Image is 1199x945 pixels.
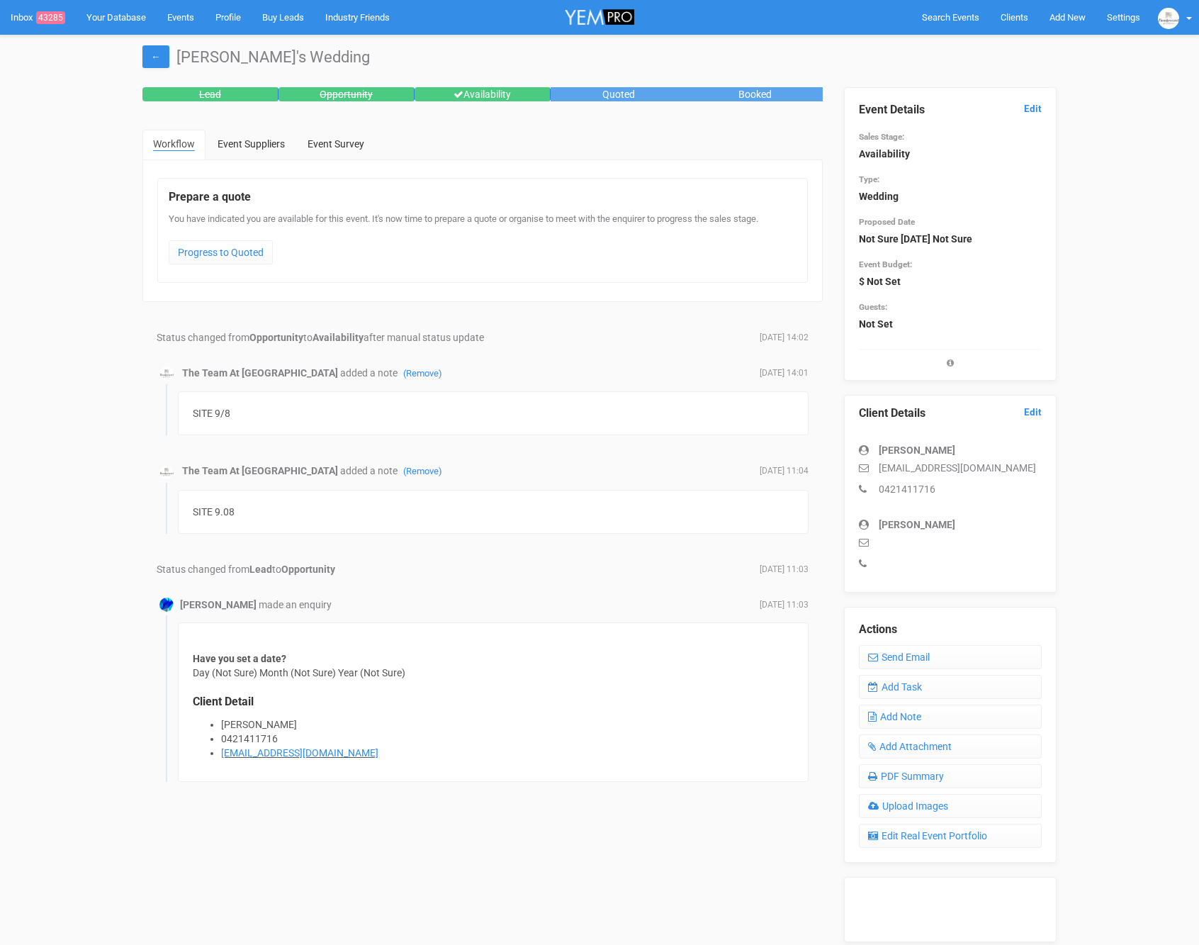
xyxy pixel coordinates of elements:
[859,406,1042,422] legend: Client Details
[859,461,1042,475] p: [EMAIL_ADDRESS][DOMAIN_NAME]
[159,598,174,612] img: Profile Image
[178,391,809,435] div: SITE 9/8
[760,367,809,379] span: [DATE] 14:01
[340,367,442,379] span: added a note
[859,318,893,330] strong: Not Set
[859,148,910,160] strong: Availability
[1001,12,1028,23] span: Clients
[859,191,899,202] strong: Wedding
[859,217,915,227] small: Proposed Date
[142,130,206,160] a: Workflow
[142,49,1057,66] h1: [PERSON_NAME]'s Wedding
[922,12,979,23] span: Search Events
[760,599,809,611] span: [DATE] 11:03
[159,367,174,381] img: BGLogo.jpg
[142,45,169,68] a: ←
[859,482,1042,496] p: 0421411716
[1024,102,1042,116] a: Edit
[157,332,484,343] span: Status changed from to after manual status update
[760,332,809,344] span: [DATE] 14:02
[859,132,904,142] small: Sales Stage:
[1158,8,1179,29] img: BGLogo.jpg
[403,368,442,379] a: (Remove)
[249,332,303,343] strong: Opportunity
[1024,406,1042,419] a: Edit
[859,705,1042,729] a: Add Note
[178,622,809,782] div: Day (Not Sure) Month (Not Sure) Year (Not Sure)
[178,490,809,534] div: SITE 9.08
[859,645,1042,669] a: Send Email
[859,174,879,184] small: Type:
[169,189,796,206] legend: Prepare a quote
[859,302,887,312] small: Guests:
[182,465,338,476] strong: The Team At [GEOGRAPHIC_DATA]
[859,233,972,245] strong: Not Sure [DATE] Not Sure
[760,465,809,477] span: [DATE] 11:04
[859,764,1042,788] a: PDF Summary
[879,519,955,530] strong: [PERSON_NAME]
[193,694,794,710] legend: Client Detail
[221,732,794,746] li: 0421411716
[879,444,955,456] strong: [PERSON_NAME]
[687,87,823,101] div: Booked
[180,599,257,610] strong: [PERSON_NAME]
[859,622,1042,638] legend: Actions
[159,465,174,479] img: BGLogo.jpg
[169,240,273,264] a: Progress to Quoted
[859,675,1042,699] a: Add Task
[278,87,415,101] div: Opportunity
[249,564,272,575] strong: Lead
[859,794,1042,818] a: Upload Images
[859,276,901,287] strong: $ Not Set
[221,717,794,732] li: [PERSON_NAME]
[157,564,335,575] span: Status changed from to
[193,653,286,664] strong: Have you set a date?
[1049,12,1086,23] span: Add New
[297,130,375,158] a: Event Survey
[259,599,332,610] span: made an enquiry
[221,747,378,759] a: [EMAIL_ADDRESS][DOMAIN_NAME]
[182,367,338,379] strong: The Team At [GEOGRAPHIC_DATA]
[340,465,442,476] span: added a note
[551,87,687,101] div: Quoted
[207,130,295,158] a: Event Suppliers
[142,87,278,101] div: Lead
[760,564,809,576] span: [DATE] 11:03
[859,824,1042,848] a: Edit Real Event Portfolio
[169,213,796,272] div: You have indicated you are available for this event. It's now time to prepare a quote or organise...
[415,87,551,101] div: Availability
[313,332,364,343] strong: Availability
[36,11,65,24] span: 43285
[281,564,335,575] strong: Opportunity
[859,259,912,269] small: Event Budget:
[403,466,442,476] a: (Remove)
[859,102,1042,118] legend: Event Details
[859,734,1042,759] a: Add Attachment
